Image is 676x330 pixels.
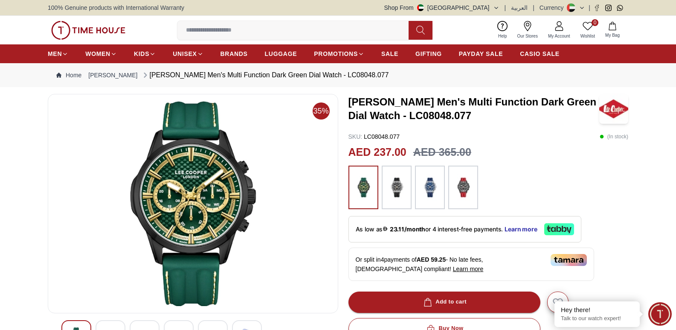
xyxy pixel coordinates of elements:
span: My Account [545,33,574,39]
a: [PERSON_NAME] [88,71,137,79]
span: GIFTING [415,50,442,58]
span: My Bag [602,32,623,38]
span: WOMEN [85,50,110,58]
img: ... [353,170,374,205]
span: Our Stores [514,33,541,39]
div: [PERSON_NAME] Men's Multi Function Dark Green Dial Watch - LC08048.077 [141,70,389,80]
span: Help [495,33,511,39]
span: PROMOTIONS [314,50,358,58]
span: | [589,3,590,12]
span: Wishlist [577,33,598,39]
a: Home [56,71,81,79]
h3: AED 365.00 [413,144,471,161]
span: PAYDAY SALE [459,50,503,58]
h3: [PERSON_NAME] Men's Multi Function Dark Green Dial Watch - LC08048.077 [348,95,599,123]
a: Help [493,19,512,41]
button: My Bag [600,20,625,40]
span: LUGGAGE [265,50,297,58]
img: ... [419,170,441,205]
img: Lee Cooper Men's Multi Function Dark Green Dial Watch - LC08048.077 [599,94,628,124]
a: Instagram [605,5,612,11]
div: Currency [540,3,567,12]
h2: AED 237.00 [348,144,406,161]
p: Talk to our watch expert! [561,315,633,322]
a: GIFTING [415,46,442,61]
a: Whatsapp [617,5,623,11]
span: 35% [313,102,330,120]
p: ( In stock ) [600,132,628,141]
a: BRANDS [220,46,248,61]
img: Lee Cooper Men's Multi Function Dark Green Dial Watch - LC08048.077 [55,101,331,306]
span: SALE [381,50,398,58]
a: Facebook [594,5,600,11]
span: MEN [48,50,62,58]
span: CASIO SALE [520,50,560,58]
div: Chat Widget [648,302,672,326]
span: BRANDS [220,50,248,58]
img: ... [386,170,407,205]
img: Tamara [551,254,587,266]
img: ... [51,21,125,40]
span: AED 59.25 [417,256,446,263]
img: ... [453,170,474,205]
a: PROMOTIONS [314,46,364,61]
a: SALE [381,46,398,61]
a: PAYDAY SALE [459,46,503,61]
span: SKU : [348,133,363,140]
a: UNISEX [173,46,203,61]
button: Shop From[GEOGRAPHIC_DATA] [384,3,499,12]
a: 0Wishlist [575,19,600,41]
a: KIDS [134,46,156,61]
span: 0 [592,19,598,26]
nav: Breadcrumb [48,63,628,87]
span: Learn more [453,266,484,272]
a: CASIO SALE [520,46,560,61]
div: Hey there! [561,306,633,314]
a: MEN [48,46,68,61]
a: Our Stores [512,19,543,41]
div: Or split in 4 payments of - No late fees, [DEMOGRAPHIC_DATA] compliant! [348,248,594,281]
img: United Arab Emirates [417,4,424,11]
button: العربية [511,3,528,12]
span: KIDS [134,50,149,58]
span: | [505,3,506,12]
span: 100% Genuine products with International Warranty [48,3,184,12]
p: LC08048.077 [348,132,400,141]
div: Add to cart [422,297,467,307]
a: LUGGAGE [265,46,297,61]
span: UNISEX [173,50,197,58]
button: Add to cart [348,292,540,313]
span: | [533,3,534,12]
a: WOMEN [85,46,117,61]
